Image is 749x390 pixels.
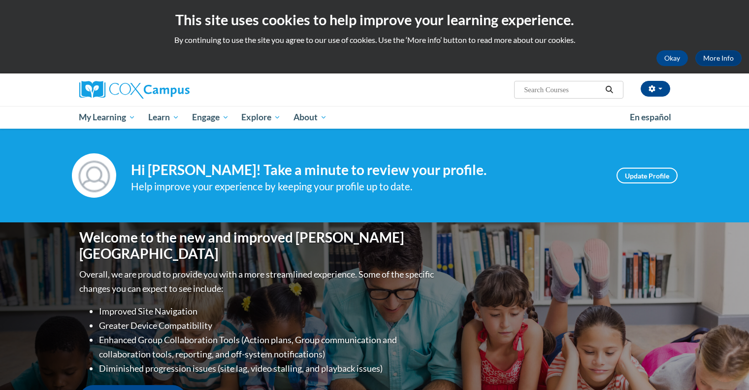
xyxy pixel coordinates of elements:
li: Enhanced Group Collaboration Tools (Action plans, Group communication and collaboration tools, re... [99,333,436,361]
div: Help improve your experience by keeping your profile up to date. [131,178,602,195]
span: My Learning [79,111,135,123]
h2: This site uses cookies to help improve your learning experience. [7,10,742,30]
div: Main menu [65,106,685,129]
button: Okay [656,50,688,66]
li: Greater Device Compatibility [99,319,436,333]
li: Diminished progression issues (site lag, video stalling, and playback issues) [99,361,436,376]
span: About [293,111,327,123]
p: Overall, we are proud to provide you with a more streamlined experience. Some of the specific cha... [79,267,436,296]
input: Search Courses [523,84,602,96]
a: Learn [142,106,186,129]
a: Update Profile [617,168,678,183]
a: About [287,106,333,129]
span: Engage [192,111,229,123]
p: By continuing to use the site you agree to our use of cookies. Use the ‘More info’ button to read... [7,35,742,45]
h1: Welcome to the new and improved [PERSON_NAME][GEOGRAPHIC_DATA] [79,229,436,262]
a: My Learning [73,106,142,129]
a: En español [623,107,678,128]
h4: Hi [PERSON_NAME]! Take a minute to review your profile. [131,162,602,178]
img: Profile Image [72,153,116,198]
button: Search [602,84,617,96]
span: Learn [148,111,179,123]
a: Cox Campus [79,81,266,99]
a: Explore [235,106,287,129]
a: More Info [695,50,742,66]
li: Improved Site Navigation [99,304,436,319]
span: En español [630,112,671,122]
span: Explore [241,111,281,123]
button: Account Settings [641,81,670,97]
a: Engage [186,106,235,129]
img: Cox Campus [79,81,190,99]
iframe: Button to launch messaging window [710,351,741,382]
